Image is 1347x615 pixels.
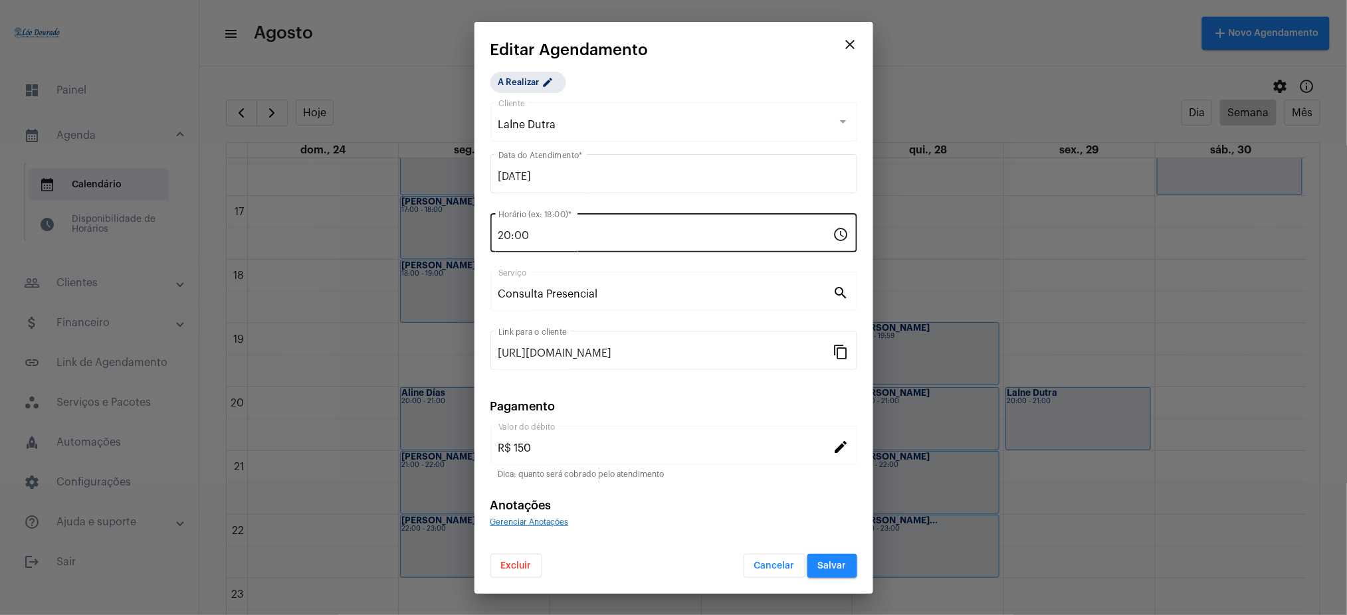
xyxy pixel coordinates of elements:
input: Pesquisar serviço [498,288,833,300]
span: Anotações [490,499,552,511]
input: Valor [498,442,833,454]
span: Cancelar [754,561,795,571]
span: Gerenciar Anotações [490,518,569,526]
input: Horário [498,230,833,242]
mat-icon: edit [833,438,849,454]
mat-icon: search [833,284,849,300]
span: LaÍne Dutra [498,120,556,130]
button: Excluir [490,554,542,578]
span: Editar Agendamento [490,41,649,58]
span: Salvar [818,561,847,571]
button: Salvar [807,554,857,578]
button: Cancelar [744,554,805,578]
mat-icon: content_copy [833,343,849,359]
mat-icon: schedule [833,226,849,242]
mat-chip: A Realizar [490,72,566,93]
mat-icon: close [843,37,859,52]
mat-hint: Dica: quanto será cobrado pelo atendimento [498,470,665,480]
span: Pagamento [490,400,556,412]
input: Link [498,347,833,359]
mat-icon: edit [542,76,558,92]
span: Excluir [501,561,532,571]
